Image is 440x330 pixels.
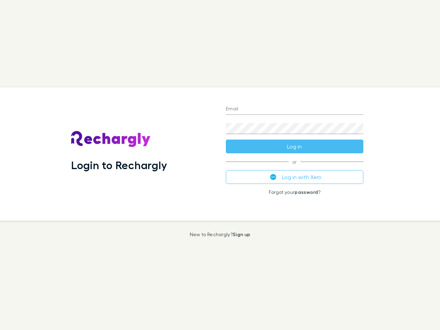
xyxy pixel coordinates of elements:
a: Sign up [233,231,250,237]
img: Xero's logo [270,174,276,180]
button: Log in [226,140,363,153]
p: Forgot your ? [226,189,363,195]
button: Log in with Xero [226,170,363,184]
img: Rechargly's Logo [71,131,151,147]
p: New to Rechargly? [190,232,251,237]
span: or [226,162,363,162]
a: password [295,189,318,195]
h1: Login to Rechargly [71,158,167,172]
